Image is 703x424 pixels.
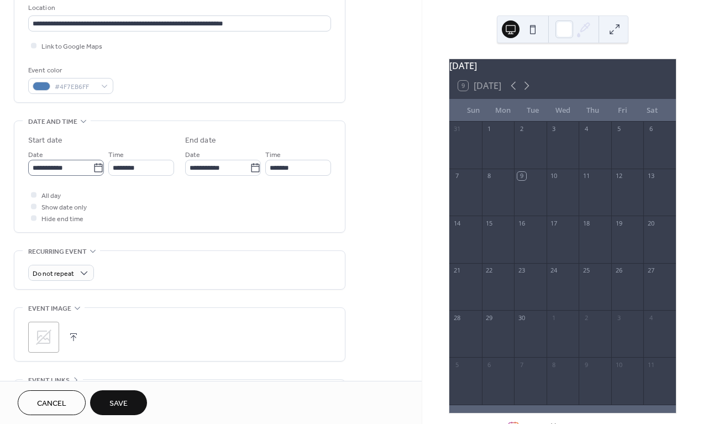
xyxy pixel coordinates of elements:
[185,149,200,161] span: Date
[41,202,87,213] span: Show date only
[90,390,147,415] button: Save
[453,266,461,275] div: 21
[550,313,558,322] div: 1
[28,322,59,353] div: ;
[109,398,128,410] span: Save
[28,375,70,386] span: Event links
[647,172,655,180] div: 13
[518,100,548,122] div: Tue
[453,172,461,180] div: 7
[108,149,124,161] span: Time
[453,313,461,322] div: 28
[550,266,558,275] div: 24
[28,149,43,161] span: Date
[582,313,590,322] div: 2
[265,149,281,161] span: Time
[517,172,526,180] div: 9
[637,100,667,122] div: Sat
[485,313,494,322] div: 29
[453,360,461,369] div: 5
[647,125,655,133] div: 6
[485,172,494,180] div: 8
[550,172,558,180] div: 10
[55,81,96,93] span: #4F7EB6FF
[14,380,345,403] div: •••
[582,125,590,133] div: 4
[647,360,655,369] div: 11
[485,125,494,133] div: 1
[647,313,655,322] div: 4
[453,219,461,227] div: 14
[550,125,558,133] div: 3
[41,213,83,225] span: Hide end time
[453,125,461,133] div: 31
[485,219,494,227] div: 15
[33,268,74,280] span: Do not repeat
[548,100,578,122] div: Wed
[582,266,590,275] div: 25
[582,172,590,180] div: 11
[485,266,494,275] div: 22
[185,135,216,146] div: End date
[28,303,71,315] span: Event image
[28,2,329,14] div: Location
[647,219,655,227] div: 20
[18,390,86,415] button: Cancel
[615,219,623,227] div: 19
[28,116,77,128] span: Date and time
[582,219,590,227] div: 18
[41,190,61,202] span: All day
[607,100,637,122] div: Fri
[517,219,526,227] div: 16
[615,172,623,180] div: 12
[28,246,87,258] span: Recurring event
[578,100,607,122] div: Thu
[647,266,655,275] div: 27
[449,59,676,72] div: [DATE]
[517,125,526,133] div: 2
[485,360,494,369] div: 6
[517,360,526,369] div: 7
[582,360,590,369] div: 9
[37,398,66,410] span: Cancel
[517,313,526,322] div: 30
[28,65,111,76] div: Event color
[550,219,558,227] div: 17
[488,100,518,122] div: Mon
[615,360,623,369] div: 10
[615,125,623,133] div: 5
[28,135,62,146] div: Start date
[517,266,526,275] div: 23
[615,266,623,275] div: 26
[458,100,488,122] div: Sun
[41,41,102,53] span: Link to Google Maps
[550,360,558,369] div: 8
[615,313,623,322] div: 3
